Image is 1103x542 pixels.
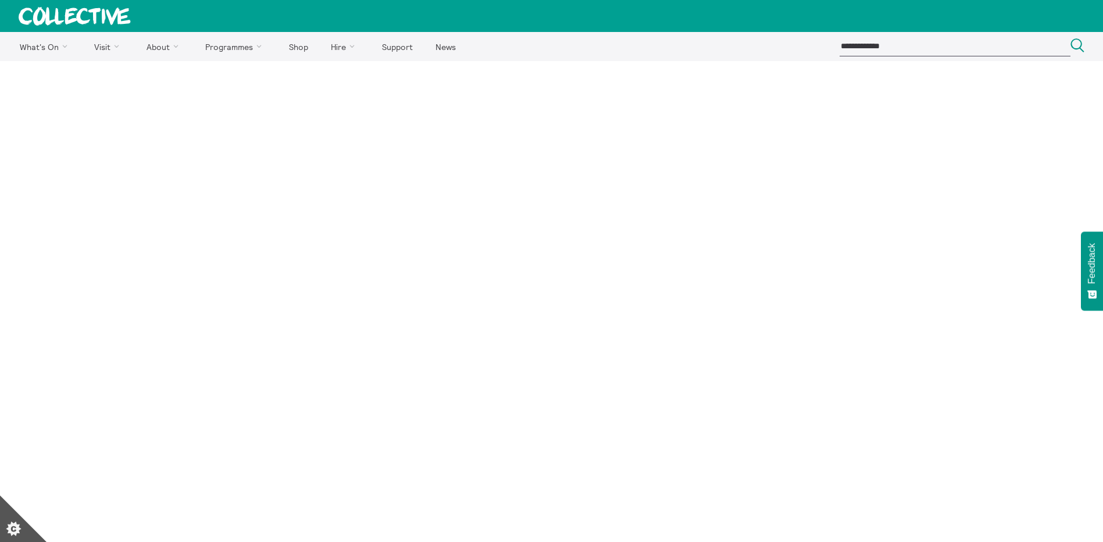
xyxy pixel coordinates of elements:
[1087,243,1097,284] span: Feedback
[84,32,134,61] a: Visit
[195,32,277,61] a: Programmes
[372,32,423,61] a: Support
[136,32,193,61] a: About
[321,32,370,61] a: Hire
[425,32,466,61] a: News
[279,32,318,61] a: Shop
[9,32,82,61] a: What's On
[1081,231,1103,311] button: Feedback - Show survey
